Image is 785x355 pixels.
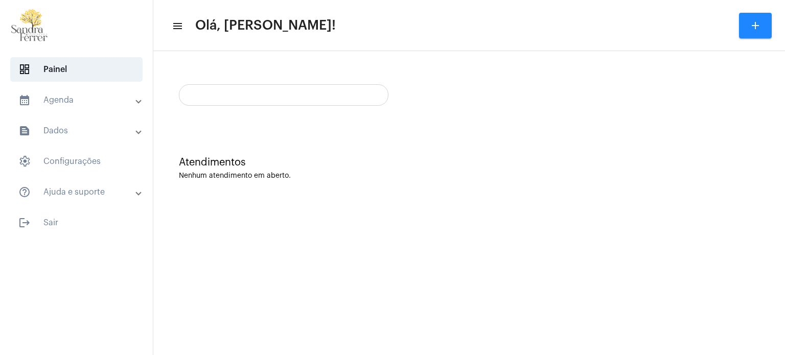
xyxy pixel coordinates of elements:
[195,17,336,34] span: Olá, [PERSON_NAME]!
[18,125,136,137] mat-panel-title: Dados
[18,186,136,198] mat-panel-title: Ajuda e suporte
[18,94,31,106] mat-icon: sidenav icon
[6,88,153,112] mat-expansion-panel-header: sidenav iconAgenda
[172,20,182,32] mat-icon: sidenav icon
[10,57,143,82] span: Painel
[18,125,31,137] mat-icon: sidenav icon
[18,186,31,198] mat-icon: sidenav icon
[8,5,51,46] img: 87cae55a-51f6-9edc-6e8c-b06d19cf5cca.png
[10,149,143,174] span: Configurações
[10,210,143,235] span: Sair
[18,155,31,168] span: sidenav icon
[18,94,136,106] mat-panel-title: Agenda
[6,119,153,143] mat-expansion-panel-header: sidenav iconDados
[179,172,759,180] div: Nenhum atendimento em aberto.
[749,19,761,32] mat-icon: add
[18,63,31,76] span: sidenav icon
[179,157,759,168] div: Atendimentos
[6,180,153,204] mat-expansion-panel-header: sidenav iconAjuda e suporte
[18,217,31,229] mat-icon: sidenav icon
